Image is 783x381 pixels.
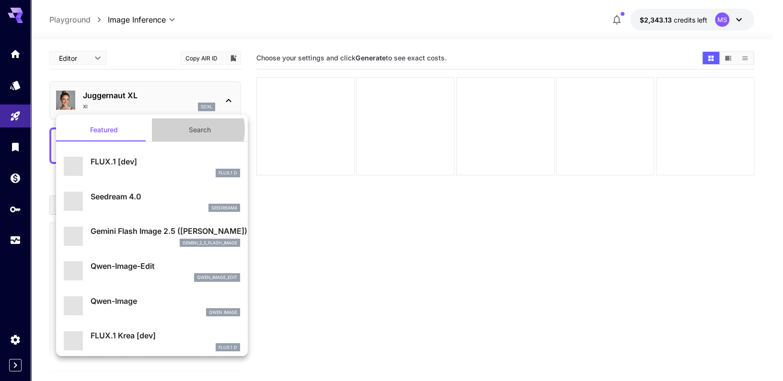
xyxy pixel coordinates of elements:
div: FLUX.1 [dev]FLUX.1 D [64,152,240,181]
p: Qwen-Image [91,295,240,307]
p: FLUX.1 D [219,344,237,351]
p: Gemini Flash Image 2.5 ([PERSON_NAME]) [91,225,240,237]
p: Qwen Image [209,309,237,316]
button: Search [152,118,248,141]
p: qwen_image_edit [197,274,237,281]
p: Seedream 4.0 [91,191,240,202]
div: Seedream 4.0seedream4 [64,187,240,216]
p: FLUX.1 [dev] [91,156,240,167]
div: Qwen-ImageQwen Image [64,291,240,321]
p: FLUX.1 Krea [dev] [91,330,240,341]
div: Gemini Flash Image 2.5 ([PERSON_NAME])gemini_2_5_flash_image [64,221,240,251]
p: FLUX.1 D [219,170,237,176]
div: Qwen-Image-Editqwen_image_edit [64,256,240,286]
button: Featured [56,118,152,141]
div: FLUX.1 Krea [dev]FLUX.1 D [64,326,240,355]
p: gemini_2_5_flash_image [183,240,237,246]
p: Qwen-Image-Edit [91,260,240,272]
p: seedream4 [211,205,237,211]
